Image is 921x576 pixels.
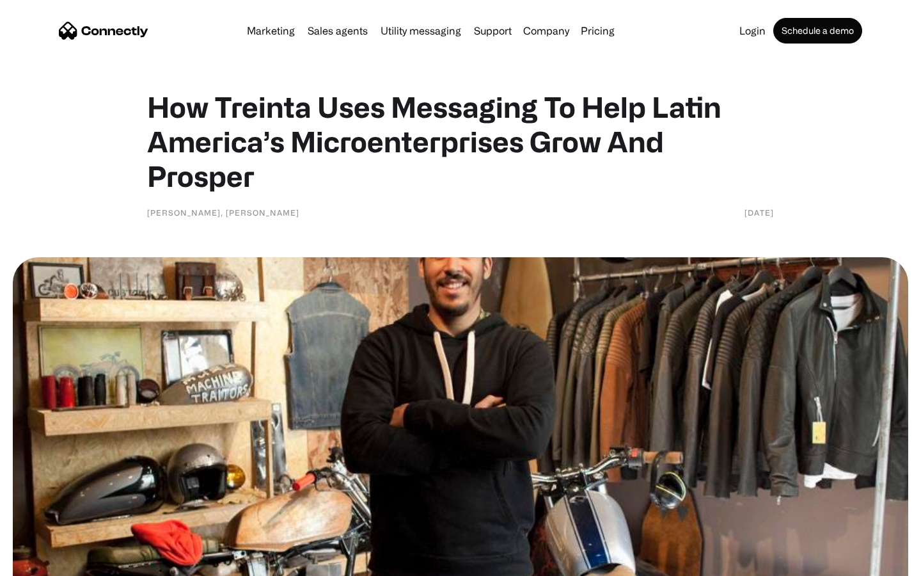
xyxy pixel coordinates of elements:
a: Schedule a demo [773,18,862,44]
div: Company [523,22,569,40]
a: Support [469,26,517,36]
a: Sales agents [303,26,373,36]
div: [PERSON_NAME], [PERSON_NAME] [147,206,299,219]
a: Marketing [242,26,300,36]
a: Pricing [576,26,620,36]
a: Utility messaging [375,26,466,36]
ul: Language list [26,554,77,572]
aside: Language selected: English [13,554,77,572]
h1: How Treinta Uses Messaging To Help Latin America’s Microenterprises Grow And Prosper [147,90,774,193]
div: [DATE] [744,206,774,219]
a: Login [734,26,771,36]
